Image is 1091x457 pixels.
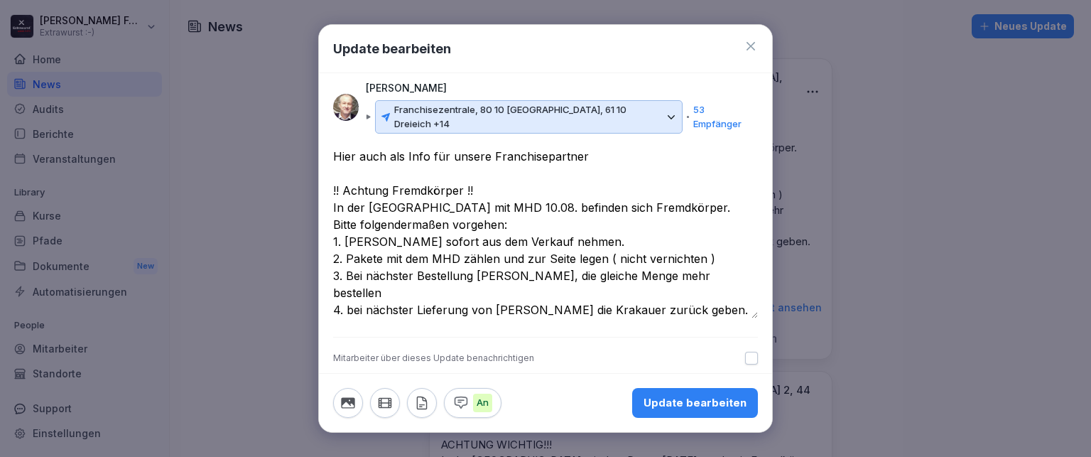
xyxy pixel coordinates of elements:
[632,388,758,418] button: Update bearbeiten
[333,352,534,365] div: Mitarbeiter über dieses Update benachrichtigen
[473,394,492,412] p: An
[444,388,501,418] button: An
[366,80,447,96] p: [PERSON_NAME]
[333,39,451,58] h1: Update bearbeiten
[693,103,751,131] p: 53 Empfänger
[644,395,747,411] div: Update bearbeiten
[394,103,662,131] p: Franchisezentrale, 80 10 [GEOGRAPHIC_DATA], 61 10 Dreieich +14
[333,94,359,121] img: f4fyfhbhdu0xtcfs970xijct.png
